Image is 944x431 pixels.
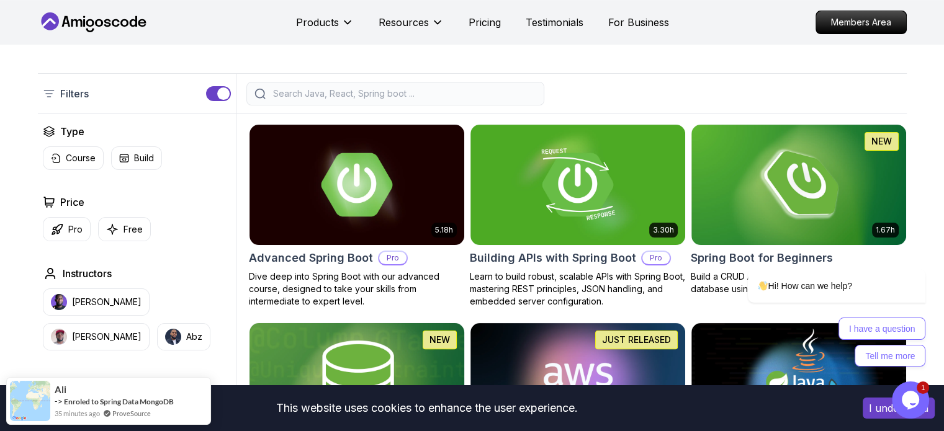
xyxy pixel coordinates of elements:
[124,223,143,236] p: Free
[68,223,83,236] p: Pro
[9,394,844,422] div: This website uses cookies to enhance the user experience.
[72,296,142,308] p: [PERSON_NAME]
[526,15,583,30] a: Testimonials
[63,266,112,281] h2: Instructors
[112,408,151,419] a: ProveSource
[111,146,162,170] button: Build
[470,124,686,308] a: Building APIs with Spring Boot card3.30hBuilding APIs with Spring BootProLearn to build robust, s...
[429,334,450,346] p: NEW
[60,124,84,139] h2: Type
[55,396,63,406] span: ->
[691,270,907,295] p: Build a CRUD API with Spring Boot and PostgreSQL database using Spring Data JPA and Spring AI
[134,152,154,164] p: Build
[249,249,373,267] h2: Advanced Spring Boot
[379,15,429,30] p: Resources
[892,381,932,419] iframe: chat widget
[10,381,50,421] img: provesource social proof notification image
[51,329,67,345] img: instructor img
[249,125,464,245] img: Advanced Spring Boot card
[98,217,151,241] button: Free
[165,329,181,345] img: instructor img
[43,217,91,241] button: Pro
[51,294,67,310] img: instructor img
[60,86,89,101] p: Filters
[691,125,906,245] img: Spring Boot for Beginners card
[249,124,465,308] a: Advanced Spring Boot card5.18hAdvanced Spring BootProDive deep into Spring Boot with our advanced...
[469,15,501,30] a: Pricing
[296,15,339,30] p: Products
[708,158,932,375] iframe: chat widget
[43,288,150,316] button: instructor img[PERSON_NAME]
[691,249,833,267] h2: Spring Boot for Beginners
[60,195,84,210] h2: Price
[653,225,674,235] p: 3.30h
[186,331,202,343] p: Abz
[271,87,536,100] input: Search Java, React, Spring boot ...
[43,323,150,350] button: instructor img[PERSON_NAME]
[296,15,354,40] button: Products
[642,252,670,264] p: Pro
[157,323,210,350] button: instructor imgAbz
[66,152,96,164] p: Course
[55,384,66,395] span: ali
[64,397,174,406] a: Enroled to Spring Data MongoDB
[379,252,407,264] p: Pro
[379,15,444,40] button: Resources
[470,270,686,308] p: Learn to build robust, scalable APIs with Spring Boot, mastering REST principles, JSON handling, ...
[871,135,892,148] p: NEW
[602,334,671,346] p: JUST RELEASED
[43,146,104,170] button: Course
[470,125,685,245] img: Building APIs with Spring Boot card
[60,375,99,390] h2: Duration
[816,11,906,33] p: Members Area
[55,408,100,419] span: 35 minutes ago
[863,398,935,419] button: Accept cookies
[435,225,453,235] p: 5.18h
[470,249,636,267] h2: Building APIs with Spring Boot
[608,15,669,30] a: For Business
[72,331,142,343] p: [PERSON_NAME]
[249,270,465,308] p: Dive deep into Spring Boot with our advanced course, designed to take your skills from intermedia...
[691,124,907,295] a: Spring Boot for Beginners card1.67hNEWSpring Boot for BeginnersBuild a CRUD API with Spring Boot ...
[816,11,907,34] a: Members Area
